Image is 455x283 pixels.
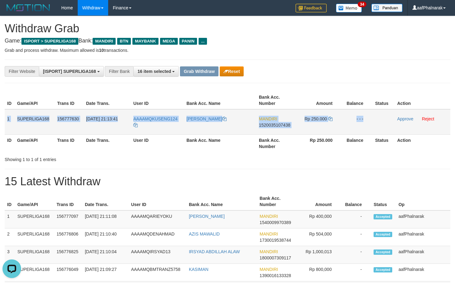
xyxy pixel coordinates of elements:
[105,66,133,77] div: Filter Bank
[137,69,171,74] span: 16 item selected
[260,267,278,272] span: MANDIRI
[296,228,341,246] td: Rp 504,000
[373,92,395,109] th: Status
[305,116,327,121] span: Rp 250.000
[341,246,371,264] td: -
[296,134,342,152] th: Rp 250.000
[260,255,291,260] span: Copy 1800007309117 to clipboard
[15,246,54,264] td: SUPERLIGA168
[296,92,342,109] th: Amount
[99,48,104,53] strong: 10
[186,193,257,210] th: Bank Acc. Name
[129,210,186,228] td: AAAAMQARIEYOKU
[296,246,341,264] td: Rp 1,000,013
[21,38,78,45] span: ISPORT > SUPERLIGA168
[117,38,131,45] span: BTN
[260,220,291,225] span: Copy 1540009970389 to clipboard
[260,214,278,219] span: MANDIRI
[422,116,434,121] a: Reject
[371,193,396,210] th: Status
[82,193,129,210] th: Date Trans.
[5,109,15,135] td: 1
[82,246,129,264] td: [DATE] 21:10:04
[129,228,186,246] td: AAAAMQDENAHMAD
[84,92,131,109] th: Date Trans.
[328,116,333,121] a: Copy 250000 to clipboard
[374,214,392,219] span: Accepted
[396,193,450,210] th: Op
[15,134,55,152] th: Game/API
[342,92,373,109] th: Balance
[54,210,82,228] td: 156777097
[257,193,296,210] th: Bank Acc. Number
[189,214,225,219] a: [PERSON_NAME]
[15,210,54,228] td: SUPERLIGA168
[189,231,220,236] a: AZIS MAWALID
[395,92,450,109] th: Action
[15,109,55,135] td: SUPERLIGA168
[341,210,371,228] td: -
[5,66,39,77] div: Filter Website
[54,264,82,281] td: 156776049
[184,134,256,152] th: Bank Acc. Name
[160,38,178,45] span: MEGA
[220,66,244,76] button: Reset
[336,4,362,12] img: Button%20Memo.svg
[131,92,184,109] th: User ID
[5,154,185,163] div: Showing 1 to 1 of 1 entries
[186,116,227,121] a: [PERSON_NAME]
[296,4,327,12] img: Feedback.jpg
[43,69,96,74] span: [ISPORT] SUPERLIGA168
[132,38,159,45] span: MAYBANK
[5,175,450,188] h1: 15 Latest Withdraw
[55,92,84,109] th: Trans ID
[5,134,15,152] th: ID
[342,109,373,135] td: - - -
[129,246,186,264] td: AAAAMQIRSYAD13
[133,116,177,121] span: AAAAMQKUSENG124
[5,228,15,246] td: 2
[39,66,103,77] button: [ISPORT] SUPERLIGA168
[374,267,392,272] span: Accepted
[5,38,450,44] h4: Game: Bank:
[184,92,256,109] th: Bank Acc. Name
[396,228,450,246] td: aafPhalnarak
[199,38,207,45] span: ...
[256,92,296,109] th: Bank Acc. Number
[395,134,450,152] th: Action
[82,228,129,246] td: [DATE] 21:10:40
[86,116,118,121] span: [DATE] 21:13:41
[179,38,197,45] span: PANIN
[341,228,371,246] td: -
[373,134,395,152] th: Status
[358,2,366,7] span: 34
[5,47,450,53] p: Grab and process withdraw. Maximum allowed is transactions.
[374,232,392,237] span: Accepted
[341,264,371,281] td: -
[259,123,290,128] span: Copy 1520035107438 to clipboard
[15,193,54,210] th: Game/API
[259,116,277,121] span: MANDIRI
[296,264,341,281] td: Rp 800,000
[260,231,278,236] span: MANDIRI
[5,193,15,210] th: ID
[189,267,209,272] a: KASIMAN
[256,134,296,152] th: Bank Acc. Number
[15,92,55,109] th: Game/API
[54,246,82,264] td: 156776825
[82,210,129,228] td: [DATE] 21:11:08
[296,193,341,210] th: Amount
[131,134,184,152] th: User ID
[129,193,186,210] th: User ID
[260,273,291,278] span: Copy 1390016133328 to clipboard
[341,193,371,210] th: Balance
[54,228,82,246] td: 156776806
[133,116,177,128] a: AAAAMQKUSENG124
[15,264,54,281] td: SUPERLIGA168
[396,264,450,281] td: aafPhalnarak
[57,116,79,121] span: 156777630
[5,3,52,12] img: MOTION_logo.png
[129,264,186,281] td: AAAAMQBMTRANZ5758
[133,66,179,77] button: 16 item selected
[5,246,15,264] td: 3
